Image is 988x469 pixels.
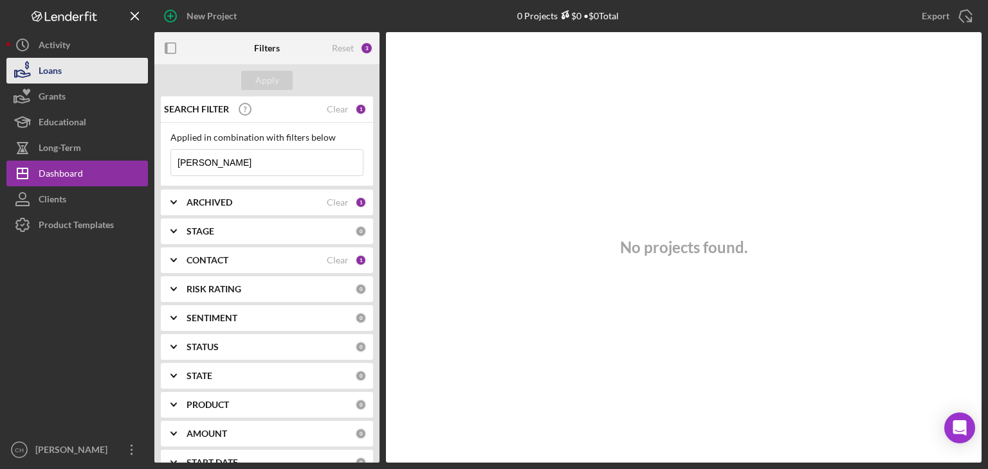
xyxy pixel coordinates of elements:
[187,255,228,265] b: CONTACT
[355,370,367,382] div: 0
[6,186,148,212] button: Clients
[355,428,367,439] div: 0
[164,104,229,114] b: SEARCH FILTER
[187,371,212,381] b: STATE
[187,197,232,208] b: ARCHIVED
[32,437,116,466] div: [PERSON_NAME]
[355,399,367,411] div: 0
[6,32,148,58] button: Activity
[6,437,148,463] button: CH[PERSON_NAME]
[620,238,747,256] h3: No projects found.
[909,3,982,29] button: Export
[39,58,62,87] div: Loans
[241,71,293,90] button: Apply
[154,3,250,29] button: New Project
[187,429,227,439] b: AMOUNT
[355,283,367,295] div: 0
[187,342,219,352] b: STATUS
[39,84,66,112] div: Grants
[355,103,367,115] div: 1
[355,226,367,237] div: 0
[15,447,24,454] text: CH
[355,254,367,266] div: 1
[6,135,148,161] button: Long-Term
[517,10,619,21] div: 0 Projects • $0 Total
[39,109,86,138] div: Educational
[187,313,237,323] b: SENTIMENT
[558,10,581,21] div: $0
[327,197,349,208] div: Clear
[360,42,373,55] div: 3
[39,32,70,61] div: Activity
[922,3,949,29] div: Export
[187,457,238,468] b: START DATE
[170,132,363,143] div: Applied in combination with filters below
[39,135,81,164] div: Long-Term
[355,312,367,324] div: 0
[6,161,148,186] button: Dashboard
[39,161,83,190] div: Dashboard
[39,212,114,241] div: Product Templates
[355,197,367,208] div: 1
[187,400,229,410] b: PRODUCT
[39,186,66,215] div: Clients
[6,84,148,109] button: Grants
[255,71,279,90] div: Apply
[332,43,354,53] div: Reset
[187,3,237,29] div: New Project
[6,109,148,135] button: Educational
[254,43,280,53] b: Filters
[327,255,349,265] div: Clear
[187,226,214,236] b: STAGE
[187,284,241,294] b: RISK RATING
[6,58,148,84] button: Loans
[355,341,367,353] div: 0
[6,212,148,238] button: Product Templates
[327,104,349,114] div: Clear
[355,457,367,468] div: 0
[944,412,975,443] div: Open Intercom Messenger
